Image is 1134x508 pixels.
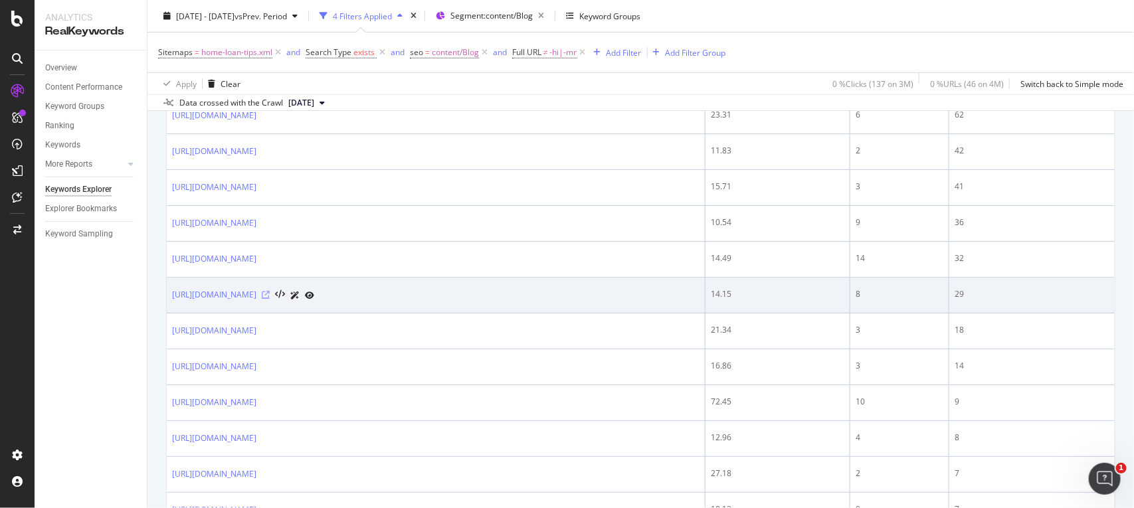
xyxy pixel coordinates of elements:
span: = [425,46,430,58]
span: exists [353,46,375,58]
a: Explorer Bookmarks [45,202,138,216]
div: 12.96 [711,432,844,444]
span: -hi|-mr [550,43,577,62]
button: View HTML Source [275,290,285,299]
div: 41 [955,181,1109,193]
div: 14 [955,360,1109,372]
div: 10 [856,396,943,408]
button: and [286,46,300,58]
button: and [493,46,507,58]
div: Content Performance [45,80,122,94]
div: 21.34 [711,324,844,336]
div: Add Filter Group [666,46,726,58]
div: Ranking [45,119,74,133]
div: 29 [955,288,1109,300]
iframe: Intercom live chat [1089,463,1121,495]
div: RealKeywords [45,24,136,39]
a: [URL][DOMAIN_NAME] [172,181,256,194]
div: 0 % URLs ( 46 on 4M ) [930,78,1004,89]
div: 2 [856,145,943,157]
a: [URL][DOMAIN_NAME] [172,109,256,122]
div: times [408,9,419,23]
div: 8 [856,288,943,300]
div: Analytics [45,11,136,24]
div: 9 [955,396,1109,408]
span: Segment: content/Blog [450,10,533,21]
a: URL Inspection [305,288,314,302]
button: [DATE] [283,95,330,111]
div: Apply [176,78,197,89]
a: [URL][DOMAIN_NAME] [172,396,256,409]
div: 62 [955,109,1109,121]
div: Overview [45,61,77,75]
a: [URL][DOMAIN_NAME] [172,432,256,445]
div: 4 Filters Applied [333,10,392,21]
button: Add Filter [589,44,642,60]
div: Keywords [45,138,80,152]
a: [URL][DOMAIN_NAME] [172,360,256,373]
div: Explorer Bookmarks [45,202,117,216]
span: content/Blog [432,43,479,62]
div: Keyword Sampling [45,227,113,241]
span: 1 [1116,463,1127,473]
div: 10.54 [711,216,844,228]
a: Keywords [45,138,138,152]
div: 72.45 [711,396,844,408]
div: 0 % Clicks ( 137 on 3M ) [832,78,913,89]
div: 11.83 [711,145,844,157]
a: Keyword Groups [45,100,138,114]
a: [URL][DOMAIN_NAME] [172,252,256,266]
button: Apply [158,73,197,94]
a: Keyword Sampling [45,227,138,241]
div: 2 [856,467,943,479]
div: 42 [955,145,1109,157]
div: 15.71 [711,181,844,193]
span: Sitemaps [158,46,193,58]
a: Overview [45,61,138,75]
button: Segment:content/Blog [430,5,549,27]
a: AI Url Details [290,288,300,302]
div: 32 [955,252,1109,264]
span: 2025 Sep. 1st [288,97,314,109]
button: and [391,46,405,58]
div: 7 [955,467,1109,479]
div: Add Filter [607,46,642,58]
span: [DATE] - [DATE] [176,10,235,21]
div: 8 [955,432,1109,444]
div: 9 [856,216,943,228]
a: More Reports [45,157,124,171]
div: Clear [221,78,240,89]
a: Visit Online Page [262,291,270,299]
div: 14.15 [711,288,844,300]
div: 3 [856,360,943,372]
span: Full URL [512,46,541,58]
button: 4 Filters Applied [314,5,408,27]
a: [URL][DOMAIN_NAME] [172,467,256,481]
div: 6 [856,109,943,121]
button: [DATE] - [DATE]vsPrev. Period [158,5,303,27]
a: Keywords Explorer [45,183,138,197]
button: Clear [203,73,240,94]
button: Switch back to Simple mode [1015,73,1123,94]
span: Search Type [306,46,351,58]
span: = [195,46,199,58]
button: Keyword Groups [561,5,646,27]
div: 16.86 [711,360,844,372]
div: 14.49 [711,252,844,264]
div: Keywords Explorer [45,183,112,197]
div: 4 [856,432,943,444]
a: [URL][DOMAIN_NAME] [172,288,256,301]
div: Keyword Groups [45,100,104,114]
div: 3 [856,324,943,336]
span: seo [410,46,423,58]
div: 14 [856,252,943,264]
div: 18 [955,324,1109,336]
a: [URL][DOMAIN_NAME] [172,324,256,337]
a: [URL][DOMAIN_NAME] [172,216,256,230]
div: 36 [955,216,1109,228]
div: More Reports [45,157,92,171]
div: 3 [856,181,943,193]
a: Content Performance [45,80,138,94]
